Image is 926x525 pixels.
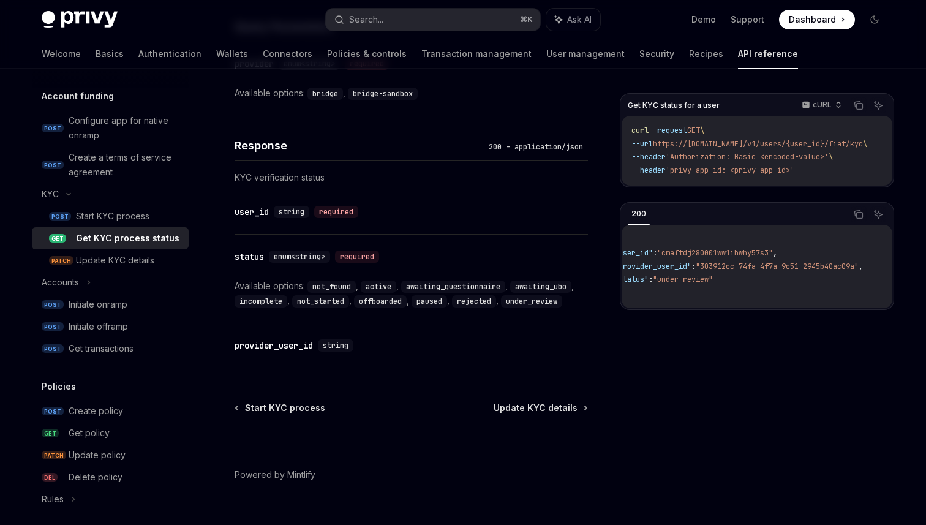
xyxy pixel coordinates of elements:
a: POSTCreate policy [32,400,189,422]
span: ⌘ K [520,15,533,25]
a: POSTInitiate offramp [32,315,189,338]
span: : [649,274,653,284]
div: 200 - application/json [484,141,588,153]
span: Ask AI [567,13,592,26]
a: Update KYC details [494,402,587,414]
a: API reference [738,39,798,69]
span: GET [49,234,66,243]
div: , [307,86,348,100]
div: required [335,251,379,263]
div: 200 [628,206,650,221]
span: POST [42,407,64,416]
span: POST [42,322,64,331]
p: KYC verification status [235,170,588,185]
a: Support [731,13,764,26]
span: GET [687,126,700,135]
span: POST [42,300,64,309]
span: \ [863,139,867,149]
div: , [292,293,354,308]
span: string [279,207,304,217]
span: PATCH [49,256,73,265]
div: , [401,279,510,293]
p: cURL [813,100,832,110]
span: PATCH [42,451,66,460]
a: POSTConfigure app for native onramp [32,110,189,146]
span: --request [649,126,687,135]
span: : [653,248,657,258]
a: Dashboard [779,10,855,29]
span: "303912cc-74fa-4f7a-9c51-2945b40ac09a" [696,262,859,271]
span: GET [42,429,59,438]
div: , [307,279,361,293]
code: awaiting_ubo [510,281,571,293]
span: 'privy-app-id: <privy-app-id>' [666,165,794,175]
span: 'Authorization: Basic <encoded-value>' [666,152,829,162]
div: Get transactions [69,341,134,356]
button: Copy the contents from the code block [851,206,867,222]
span: "provider_user_id" [614,262,691,271]
h4: Response [235,137,484,154]
div: Initiate offramp [69,319,128,334]
div: status [235,251,264,263]
code: under_review [501,295,562,308]
div: Accounts [42,275,79,290]
div: required [314,206,358,218]
span: string [323,341,348,350]
code: incomplete [235,295,287,308]
span: "status" [614,274,649,284]
span: "user_id" [614,248,653,258]
button: Search...⌘K [326,9,540,31]
a: Demo [691,13,716,26]
span: https://[DOMAIN_NAME]/v1/users/{user_id}/fiat/kyc [653,139,863,149]
button: cURL [795,95,847,116]
span: , [773,248,777,258]
span: POST [42,344,64,353]
a: Welcome [42,39,81,69]
button: Ask AI [870,206,886,222]
h5: Account funding [42,89,114,104]
div: Rules [42,492,64,507]
a: POSTGet transactions [32,338,189,360]
div: user_id [235,206,269,218]
span: "under_review" [653,274,713,284]
div: Configure app for native onramp [69,113,181,143]
a: DELDelete policy [32,466,189,488]
div: Create policy [69,404,123,418]
span: "cmaftdj280001ww1ihwhy57s3" [657,248,773,258]
img: dark logo [42,11,118,28]
div: Get KYC process status [76,231,179,246]
div: Update KYC details [76,253,154,268]
a: User management [546,39,625,69]
span: Dashboard [789,13,836,26]
a: GETGet policy [32,422,189,444]
span: curl [631,126,649,135]
a: POSTInitiate onramp [32,293,189,315]
span: enum<string> [274,252,325,262]
a: Authentication [138,39,201,69]
div: , [452,293,501,308]
a: Wallets [216,39,248,69]
span: --header [631,165,666,175]
span: \ [829,152,833,162]
a: Security [639,39,674,69]
code: bridge [307,88,343,100]
code: rejected [452,295,496,308]
span: Get KYC status for a user [628,100,720,110]
div: , [354,293,412,308]
a: Connectors [263,39,312,69]
div: , [412,293,452,308]
div: Initiate onramp [69,297,127,312]
button: Ask AI [546,9,600,31]
a: GETGet KYC process status [32,227,189,249]
div: , [510,279,576,293]
code: not_found [307,281,356,293]
span: POST [42,124,64,133]
div: , [361,279,401,293]
code: active [361,281,396,293]
a: Policies & controls [327,39,407,69]
span: Start KYC process [245,402,325,414]
div: Delete policy [69,470,122,485]
a: Transaction management [421,39,532,69]
div: provider_user_id [235,339,313,352]
span: --header [631,152,666,162]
